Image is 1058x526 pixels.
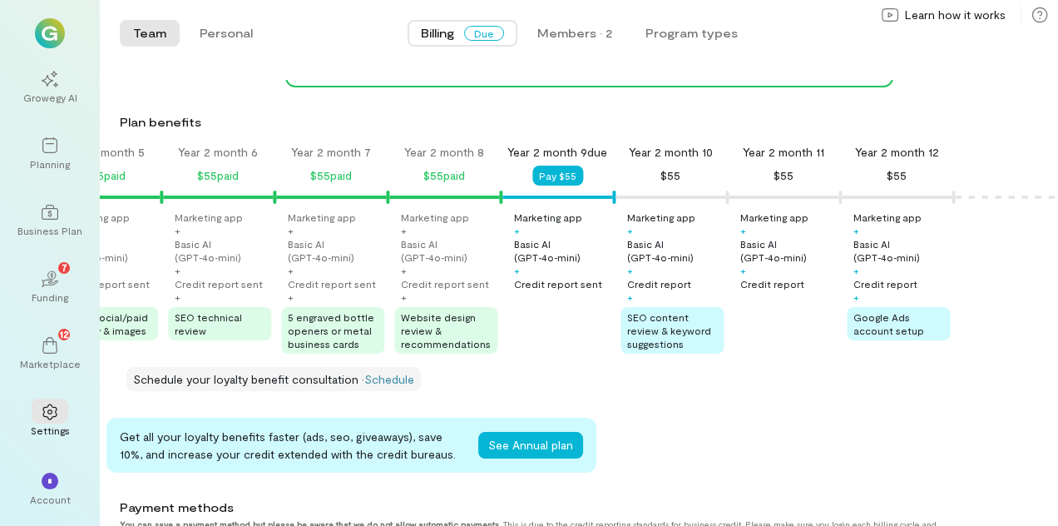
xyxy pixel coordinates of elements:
div: Funding [32,290,68,304]
div: Account [30,493,71,506]
div: Marketplace [20,357,81,370]
div: Basic AI (GPT‑4o‑mini) [627,237,724,264]
div: Year 2 month 7 [291,144,371,161]
div: Payment methods [120,499,957,516]
span: 5 engraved bottle openers or metal business cards [288,311,374,350]
div: + [853,290,859,304]
span: Billing [421,25,454,42]
a: Funding [20,257,80,317]
div: Planning [30,157,70,171]
button: BillingDue [408,20,517,47]
div: Basic AI (GPT‑4o‑mini) [288,237,384,264]
span: Website design review & recommendations [401,311,491,350]
div: $55 paid [423,166,465,186]
div: + [175,264,180,277]
div: Business Plan [17,224,82,237]
div: Marketing app [853,211,922,224]
div: $55 paid [84,166,126,186]
div: Marketing app [288,211,356,224]
div: Credit report sent [288,277,376,290]
a: Growegy AI [20,57,80,117]
div: Year 2 month 11 [743,144,824,161]
div: Credit report sent [175,277,263,290]
div: + [740,264,746,277]
div: + [853,264,859,277]
span: Google Ads account setup [853,311,924,336]
div: Credit report sent [514,277,602,290]
div: Basic AI (GPT‑4o‑mini) [514,237,611,264]
a: Planning [20,124,80,184]
div: Year 2 month 5 [65,144,145,161]
span: 12 [60,326,69,341]
div: + [288,290,294,304]
div: Basic AI (GPT‑4o‑mini) [740,237,837,264]
div: Year 2 month 12 [855,144,939,161]
a: Marketplace [20,324,80,384]
div: + [175,290,180,304]
div: *Account [20,459,80,519]
div: Year 2 month 9 due [507,144,607,161]
button: Team [120,20,180,47]
div: Basic AI (GPT‑4o‑mini) [401,237,497,264]
div: Credit report sent [401,277,489,290]
div: + [175,224,180,237]
div: + [401,224,407,237]
div: + [514,264,520,277]
div: $55 paid [197,166,239,186]
button: See Annual plan [478,432,583,459]
div: Get all your loyalty benefits faster (ads, seo, giveaways), save 10%, and increase your credit ex... [120,428,465,463]
div: Marketing app [514,211,582,224]
div: + [627,264,633,277]
a: Settings [20,390,80,450]
div: Basic AI (GPT‑4o‑mini) [62,237,158,264]
div: + [514,224,520,237]
div: Marketing app [627,211,695,224]
button: Personal [186,20,266,47]
div: Year 2 month 8 [404,144,484,161]
div: Credit report sent [62,277,150,290]
div: Credit report [853,277,917,290]
div: $55 [660,166,680,186]
a: Schedule [364,372,414,386]
a: Business Plan [20,191,80,251]
div: + [401,290,407,304]
div: Basic AI (GPT‑4o‑mini) [853,237,950,264]
div: Settings [31,424,70,437]
div: Basic AI (GPT‑4o‑mini) [175,237,271,264]
div: Marketing app [175,211,243,224]
div: Credit report [740,277,804,290]
span: Schedule your loyalty benefit consultation · [133,372,364,386]
div: + [627,224,633,237]
div: + [401,264,407,277]
span: Set of social/paid ad copy & images [62,311,148,336]
div: + [853,224,859,237]
div: $55 [774,166,793,186]
div: Marketing app [401,211,469,224]
div: Growegy AI [23,91,77,104]
div: Year 2 month 6 [178,144,258,161]
div: $55 [887,166,907,186]
div: $55 paid [310,166,352,186]
span: SEO technical review [175,311,242,336]
div: + [740,224,746,237]
span: SEO content review & keyword suggestions [627,311,711,350]
button: Program types [632,20,751,47]
div: Year 2 month 10 [629,144,713,161]
div: Credit report [627,277,691,290]
div: Members · 2 [537,25,612,42]
div: + [288,264,294,277]
span: Learn how it works [905,7,1006,23]
button: Members · 2 [524,20,625,47]
div: Plan benefits [120,114,1051,131]
div: Marketing app [740,211,808,224]
div: + [627,290,633,304]
span: Due [464,26,504,41]
div: + [288,224,294,237]
button: Pay $55 [532,166,583,186]
span: 7 [62,260,67,275]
